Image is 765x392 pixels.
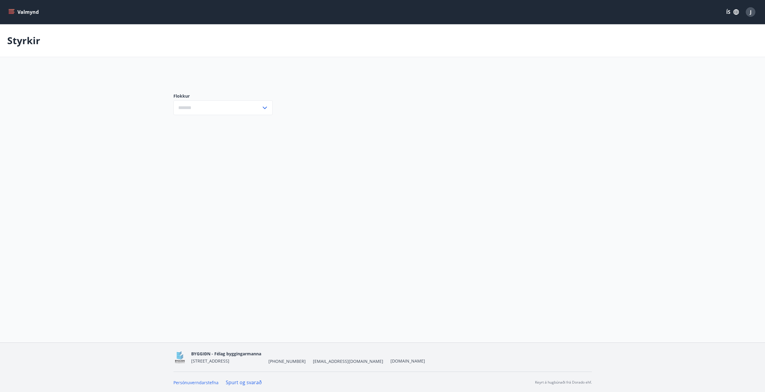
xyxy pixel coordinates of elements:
a: [DOMAIN_NAME] [390,358,425,364]
span: [EMAIL_ADDRESS][DOMAIN_NAME] [313,358,383,364]
p: Styrkir [7,34,40,47]
label: Flokkur [173,93,273,99]
button: ÍS [723,7,742,17]
button: menu [7,7,41,17]
a: Spurt og svarað [226,379,262,386]
span: BYGGIÐN - Félag byggingarmanna [191,351,261,357]
img: BKlGVmlTW1Qrz68WFGMFQUcXHWdQd7yePWMkvn3i.png [173,351,186,364]
span: [PHONE_NUMBER] [268,358,306,364]
p: Keyrt á hugbúnaði frá Dorado ehf. [535,380,592,385]
button: J [743,5,758,19]
span: J [750,9,751,15]
a: Persónuverndarstefna [173,380,219,385]
span: [STREET_ADDRESS] [191,358,229,364]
